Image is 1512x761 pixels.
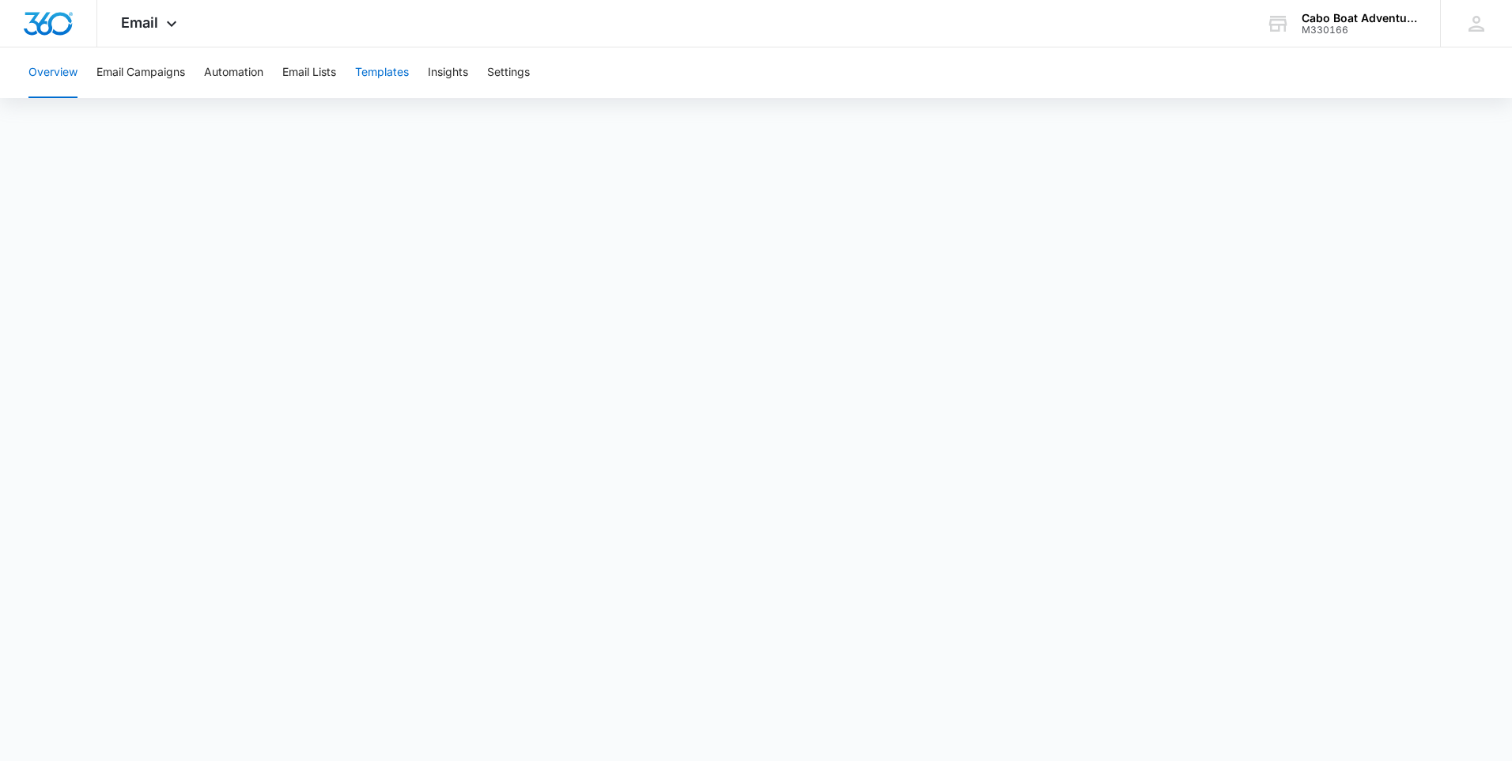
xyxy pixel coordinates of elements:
[428,47,468,98] button: Insights
[1302,25,1417,36] div: account id
[487,47,530,98] button: Settings
[1302,12,1417,25] div: account name
[96,47,185,98] button: Email Campaigns
[355,47,409,98] button: Templates
[121,14,158,31] span: Email
[204,47,263,98] button: Automation
[28,47,77,98] button: Overview
[282,47,336,98] button: Email Lists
